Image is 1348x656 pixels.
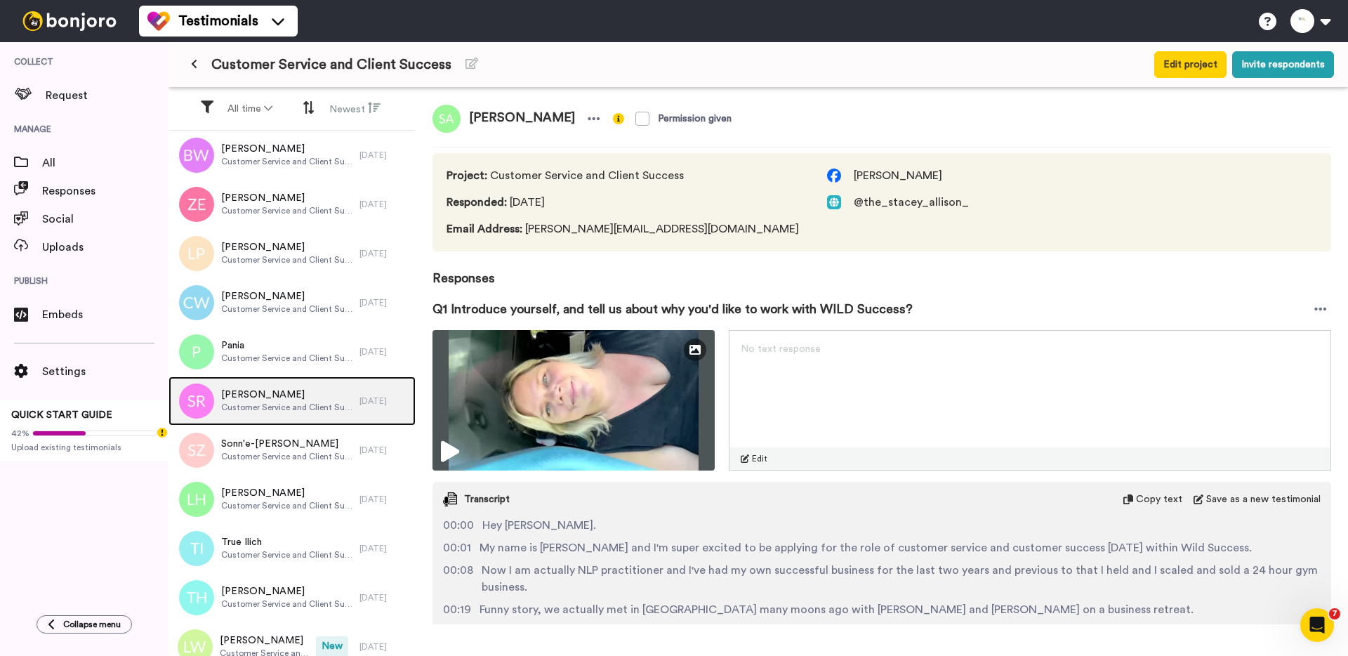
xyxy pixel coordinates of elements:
span: [PERSON_NAME] [221,142,353,156]
img: cw.png [179,285,214,320]
span: Embeds [42,306,168,323]
span: Q1 Introduce yourself, and tell us about why you'd like to work with WILD Success? [432,299,913,319]
img: tm-color.svg [147,10,170,32]
div: [DATE] [359,641,409,652]
a: [PERSON_NAME]Customer Service and Client Success[DATE] [168,573,416,622]
img: ze.png [179,187,214,222]
img: web.svg [827,195,841,209]
span: [PERSON_NAME] [221,584,353,598]
div: [DATE] [359,445,409,456]
span: [PERSON_NAME] [220,634,309,648]
a: Sonn'e-[PERSON_NAME]Customer Service and Client Success[DATE] [168,426,416,475]
img: sa.png [432,105,461,133]
span: Hey [PERSON_NAME]. [482,517,596,534]
span: Project : [447,170,487,181]
div: [DATE] [359,248,409,259]
a: [PERSON_NAME]Customer Service and Client Success[DATE] [168,278,416,327]
img: sr.png [179,383,214,419]
div: [DATE] [359,494,409,505]
img: p.png [179,334,214,369]
button: All time [219,96,281,122]
span: Customer Service and Client Success [221,353,353,364]
span: 00:19 [443,601,471,618]
iframe: Intercom live chat [1300,608,1334,642]
span: Responded : [447,197,507,208]
div: [DATE] [359,346,409,357]
span: [PERSON_NAME][EMAIL_ADDRESS][DOMAIN_NAME] [447,221,799,237]
span: 7 [1329,608,1340,619]
span: [PERSON_NAME] [461,105,583,133]
img: sz.png [179,433,214,468]
button: Collapse menu [37,615,132,634]
span: Responses [42,183,168,199]
span: 00:08 [443,562,473,596]
span: [PERSON_NAME] [221,240,353,254]
span: Customer Service and Client Success [447,167,799,184]
a: [PERSON_NAME]Customer Service and Client Success[DATE] [168,180,416,229]
a: [PERSON_NAME]Customer Service and Client Success[DATE] [168,376,416,426]
button: Edit project [1154,51,1227,78]
img: facebook.svg [827,169,841,183]
span: Collapse menu [63,619,121,630]
span: [PERSON_NAME] [221,486,353,500]
span: Uploads [42,239,168,256]
div: [DATE] [359,150,409,161]
span: All [42,155,168,171]
span: Customer Service and Client Success [221,303,353,315]
a: True IlichCustomer Service and Client Success[DATE] [168,524,416,573]
span: [DATE] [447,194,799,211]
span: Sonn'e-[PERSON_NAME] [221,437,353,451]
img: transcript.svg [443,492,457,506]
span: [PERSON_NAME] [221,289,353,303]
img: lh.png [179,482,214,517]
span: 00:01 [443,539,471,556]
span: So that's small world. [482,624,593,641]
span: Customer Service and Client Success [221,402,353,413]
span: [PERSON_NAME] [221,388,353,402]
span: QUICK START GUIDE [11,410,112,420]
img: th.png [179,580,214,615]
a: [PERSON_NAME]Customer Service and Client Success[DATE] [168,131,416,180]
span: Now I am actually NLP practitioner and I've had my own successful business for the last two years... [482,562,1321,596]
div: [DATE] [359,395,409,407]
span: [PERSON_NAME] [221,191,353,205]
span: Save as a new testimonial [1206,492,1321,506]
span: Customer Service and Client Success [211,55,451,74]
img: ti.png [179,531,214,566]
img: info-yellow.svg [613,113,624,124]
span: My name is [PERSON_NAME] and I'm super excited to be applying for the role of customer service an... [480,539,1252,556]
span: @the_stacey_allison_ [854,194,969,211]
span: Customer Service and Client Success [221,451,353,462]
span: Copy text [1136,492,1182,506]
span: 42% [11,428,29,439]
span: Pania [221,339,353,353]
div: [DATE] [359,297,409,308]
span: Email Address : [447,223,522,235]
span: True Ilich [221,535,353,549]
span: Customer Service and Client Success [221,500,353,511]
a: PaniaCustomer Service and Client Success[DATE] [168,327,416,376]
button: Invite respondents [1232,51,1334,78]
span: Settings [42,363,168,380]
span: [PERSON_NAME] [854,167,942,184]
span: Funny story, we actually met in [GEOGRAPHIC_DATA] many moons ago with [PERSON_NAME] and [PERSON_N... [480,601,1194,618]
span: Customer Service and Client Success [221,254,353,265]
div: Permission given [658,112,732,126]
span: Transcript [464,492,510,506]
img: bj-logo-header-white.svg [17,11,122,31]
img: d7da1dff-94ff-47d1-8c86-e4371384e412-thumbnail_full-1757804141.jpg [432,330,715,471]
span: Responses [432,251,1331,288]
span: Customer Service and Client Success [221,156,353,167]
div: Tooltip anchor [156,426,168,439]
div: [DATE] [359,199,409,210]
span: Edit [752,453,767,464]
a: [PERSON_NAME]Customer Service and Client Success[DATE] [168,475,416,524]
span: 00:00 [443,517,474,534]
button: Newest [321,96,389,122]
span: Social [42,211,168,228]
a: [PERSON_NAME]Customer Service and Client Success[DATE] [168,229,416,278]
div: [DATE] [359,592,409,603]
span: Customer Service and Client Success [221,205,353,216]
span: 00:24 [443,624,473,641]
